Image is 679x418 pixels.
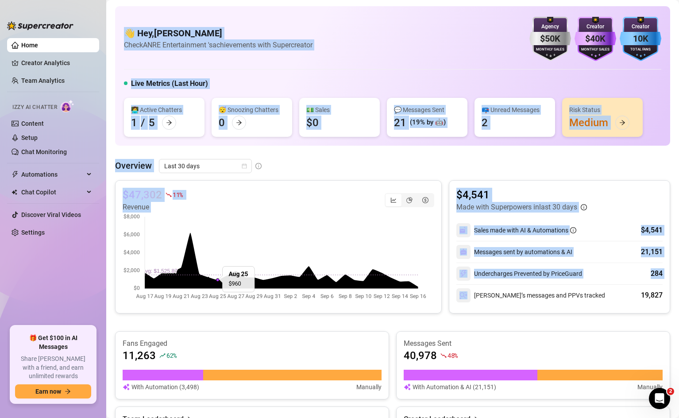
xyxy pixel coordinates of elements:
[21,167,84,182] span: Automations
[459,270,467,278] img: svg%3e
[394,105,460,115] div: 💬 Messages Sent
[459,291,467,299] img: svg%3e
[149,116,155,130] div: 5
[124,39,312,50] article: Check ANRE Entertainment 's achievements with Supercreator
[413,382,496,392] article: With Automation & AI (21,151)
[131,116,137,130] div: 1
[410,117,446,128] div: (19% by 🤖)
[422,197,428,203] span: dollar-circle
[404,339,663,348] article: Messages Sent
[456,188,587,202] article: $4,541
[529,32,571,46] div: $50K
[440,352,447,359] span: fall
[641,290,663,301] div: 19,827
[575,17,616,61] img: purple-badge-B9DA21FR.svg
[529,47,571,53] div: Monthly Sales
[12,189,17,195] img: Chat Copilot
[394,116,406,130] div: 21
[649,388,670,409] iframe: Intercom live chat
[15,355,91,381] span: Share [PERSON_NAME] with a friend, and earn unlimited rewards
[529,23,571,31] div: Agency
[123,188,162,202] article: $47,302
[12,171,19,178] span: thunderbolt
[620,23,661,31] div: Creator
[166,351,177,360] span: 62 %
[456,202,577,213] article: Made with Superpowers in last 30 days
[21,185,84,199] span: Chat Copilot
[456,245,572,259] div: Messages sent by automations & AI
[166,120,172,126] span: arrow-right
[131,78,208,89] h5: Live Metrics (Last Hour)
[7,21,73,30] img: logo-BBDzfeDw.svg
[131,382,199,392] article: With Automation (3,498)
[21,211,81,218] a: Discover Viral Videos
[35,388,61,395] span: Earn now
[356,382,382,392] article: Manually
[219,105,285,115] div: 😴 Snoozing Chatters
[61,100,74,112] img: AI Chatter
[575,23,616,31] div: Creator
[306,116,319,130] div: $0
[242,163,247,169] span: calendar
[482,116,488,130] div: 2
[65,388,71,395] span: arrow-right
[123,339,382,348] article: Fans Engaged
[124,27,312,39] h4: 👋 Hey, [PERSON_NAME]
[123,202,183,213] article: Revenue
[406,197,413,203] span: pie-chart
[164,159,247,173] span: Last 30 days
[21,229,45,236] a: Settings
[173,190,183,199] span: 11 %
[641,247,663,257] div: 21,151
[21,42,38,49] a: Home
[21,77,65,84] a: Team Analytics
[460,248,467,255] img: svg%3e
[21,56,92,70] a: Creator Analytics
[575,32,616,46] div: $40K
[166,192,172,198] span: fall
[575,47,616,53] div: Monthly Sales
[255,163,262,169] span: info-circle
[667,388,674,395] span: 2
[123,348,156,363] article: 11,263
[448,351,458,360] span: 48 %
[404,348,437,363] article: 40,978
[456,288,605,302] div: [PERSON_NAME]’s messages and PPVs tracked
[15,384,91,399] button: Earn nowarrow-right
[456,267,582,281] div: Undercharges Prevented by PriceGuard
[385,193,434,207] div: segmented control
[620,17,661,61] img: blue-badge-DgoSNQY1.svg
[219,116,225,130] div: 0
[569,105,636,115] div: Risk Status
[306,105,373,115] div: 💵 Sales
[21,120,44,127] a: Content
[619,120,625,126] span: arrow-right
[404,382,411,392] img: svg%3e
[123,382,130,392] img: svg%3e
[637,382,663,392] article: Manually
[236,120,242,126] span: arrow-right
[15,334,91,351] span: 🎁 Get $100 in AI Messages
[159,352,166,359] span: rise
[474,225,576,235] div: Sales made with AI & Automations
[641,225,663,236] div: $4,541
[115,159,152,172] article: Overview
[459,226,467,234] img: svg%3e
[12,103,57,112] span: Izzy AI Chatter
[390,197,397,203] span: line-chart
[570,227,576,233] span: info-circle
[620,47,661,53] div: Total Fans
[482,105,548,115] div: 📪 Unread Messages
[529,17,571,61] img: silver-badge-roxG0hHS.svg
[581,204,587,210] span: info-circle
[620,32,661,46] div: 10K
[21,134,38,141] a: Setup
[21,148,67,155] a: Chat Monitoring
[651,268,663,279] div: 284
[131,105,197,115] div: 👩‍💻 Active Chatters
